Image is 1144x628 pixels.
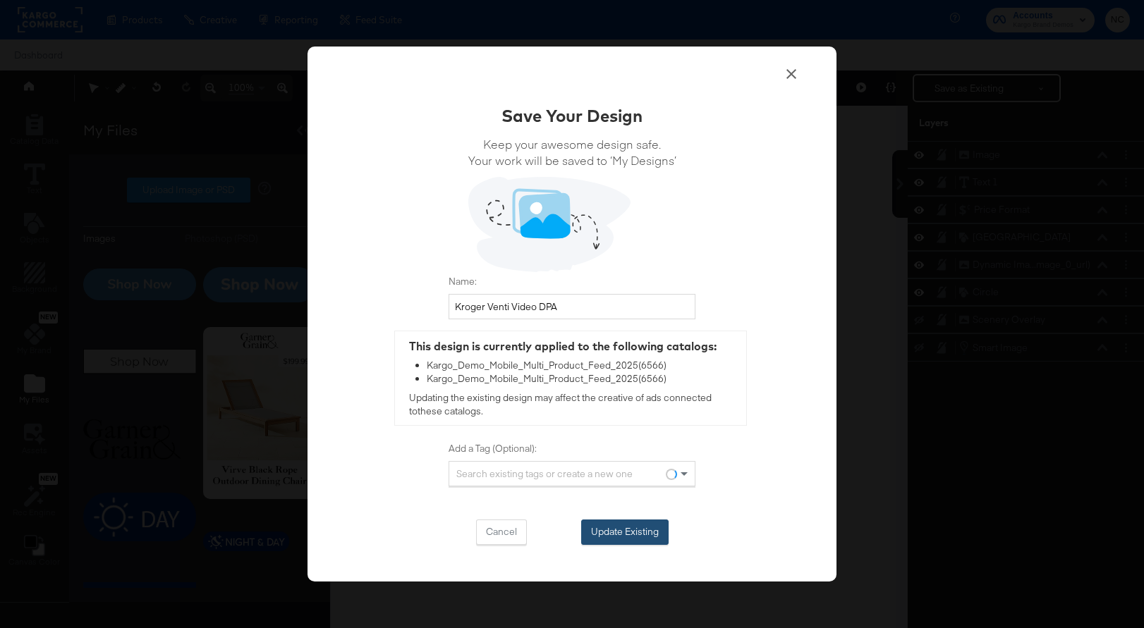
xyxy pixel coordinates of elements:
button: Cancel [476,519,527,545]
div: Search existing tags or create a new one [449,462,695,486]
span: Keep your awesome design safe. [468,136,676,152]
span: Your work will be saved to ‘My Designs’ [468,152,676,168]
div: Kargo_Demo_Mobile_Multi_Product_Feed_2025 ( 6566 ) [427,372,739,386]
div: Kargo_Demo_Mobile_Multi_Product_Feed_2025 ( 6566 ) [427,359,739,373]
div: Updating the existing design may affect the creative of ads connected to these catalogs . [395,331,746,425]
button: Update Existing [581,519,669,545]
div: This design is currently applied to the following catalogs: [409,338,739,355]
label: Name: [449,275,695,288]
div: Save Your Design [501,104,643,128]
label: Add a Tag (Optional): [449,442,695,455]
